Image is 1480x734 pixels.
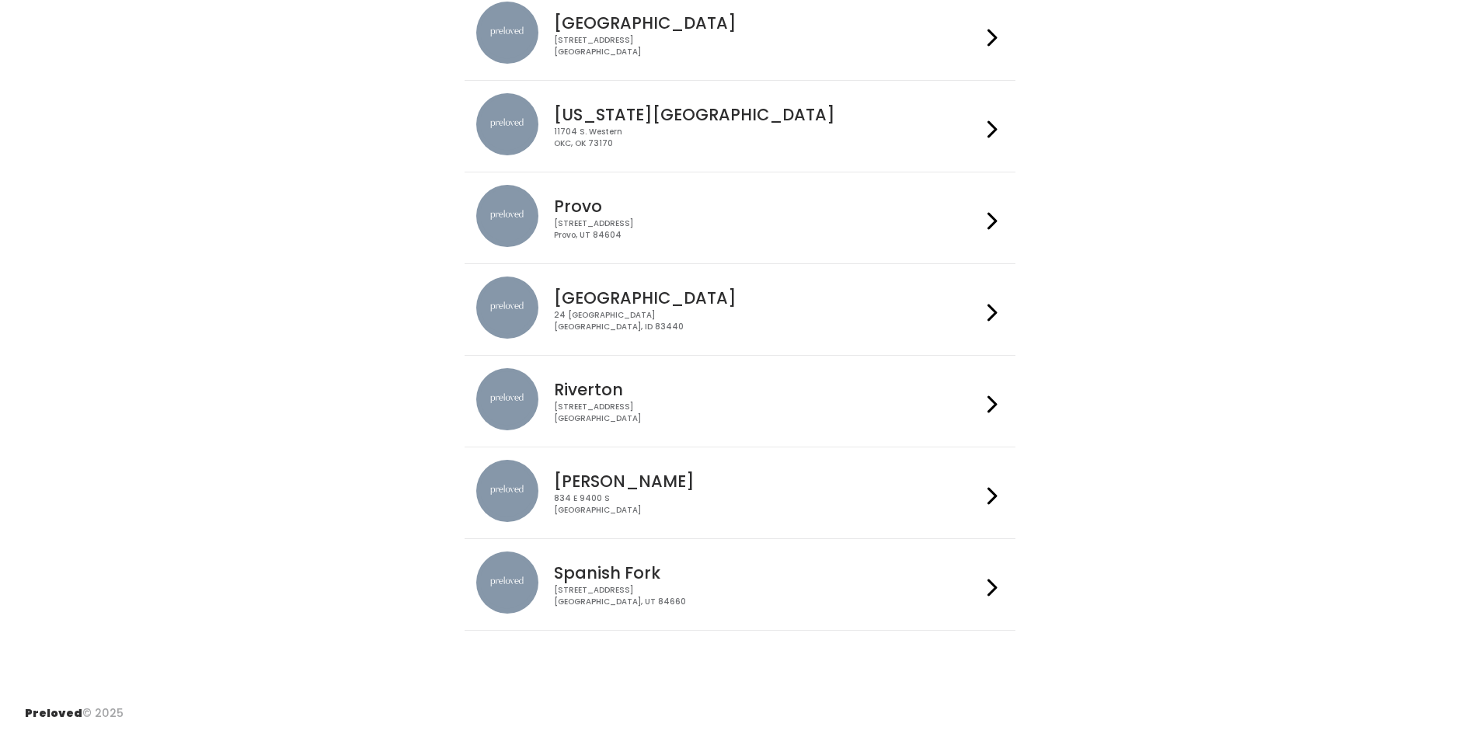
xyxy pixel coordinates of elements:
h4: [PERSON_NAME] [554,472,981,490]
a: preloved location Riverton [STREET_ADDRESS][GEOGRAPHIC_DATA] [476,368,1004,434]
img: preloved location [476,93,538,155]
img: preloved location [476,277,538,339]
div: 11704 S. Western OKC, OK 73170 [554,127,981,149]
img: preloved location [476,2,538,64]
div: 834 E 9400 S [GEOGRAPHIC_DATA] [554,493,981,516]
img: preloved location [476,460,538,522]
a: preloved location [GEOGRAPHIC_DATA] 24 [GEOGRAPHIC_DATA][GEOGRAPHIC_DATA], ID 83440 [476,277,1004,343]
h4: Riverton [554,381,981,398]
img: preloved location [476,185,538,247]
img: preloved location [476,368,538,430]
span: Preloved [25,705,82,721]
div: [STREET_ADDRESS] [GEOGRAPHIC_DATA] [554,402,981,424]
h4: [GEOGRAPHIC_DATA] [554,14,981,32]
a: preloved location Spanish Fork [STREET_ADDRESS][GEOGRAPHIC_DATA], UT 84660 [476,551,1004,617]
a: preloved location [US_STATE][GEOGRAPHIC_DATA] 11704 S. WesternOKC, OK 73170 [476,93,1004,159]
div: 24 [GEOGRAPHIC_DATA] [GEOGRAPHIC_DATA], ID 83440 [554,310,981,332]
div: [STREET_ADDRESS] [GEOGRAPHIC_DATA], UT 84660 [554,585,981,607]
h4: [GEOGRAPHIC_DATA] [554,289,981,307]
h4: [US_STATE][GEOGRAPHIC_DATA] [554,106,981,123]
div: © 2025 [25,693,124,722]
div: [STREET_ADDRESS] [GEOGRAPHIC_DATA] [554,35,981,57]
a: preloved location [GEOGRAPHIC_DATA] [STREET_ADDRESS][GEOGRAPHIC_DATA] [476,2,1004,68]
a: preloved location Provo [STREET_ADDRESS]Provo, UT 84604 [476,185,1004,251]
h4: Spanish Fork [554,564,981,582]
h4: Provo [554,197,981,215]
a: preloved location [PERSON_NAME] 834 E 9400 S[GEOGRAPHIC_DATA] [476,460,1004,526]
div: [STREET_ADDRESS] Provo, UT 84604 [554,218,981,241]
img: preloved location [476,551,538,614]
